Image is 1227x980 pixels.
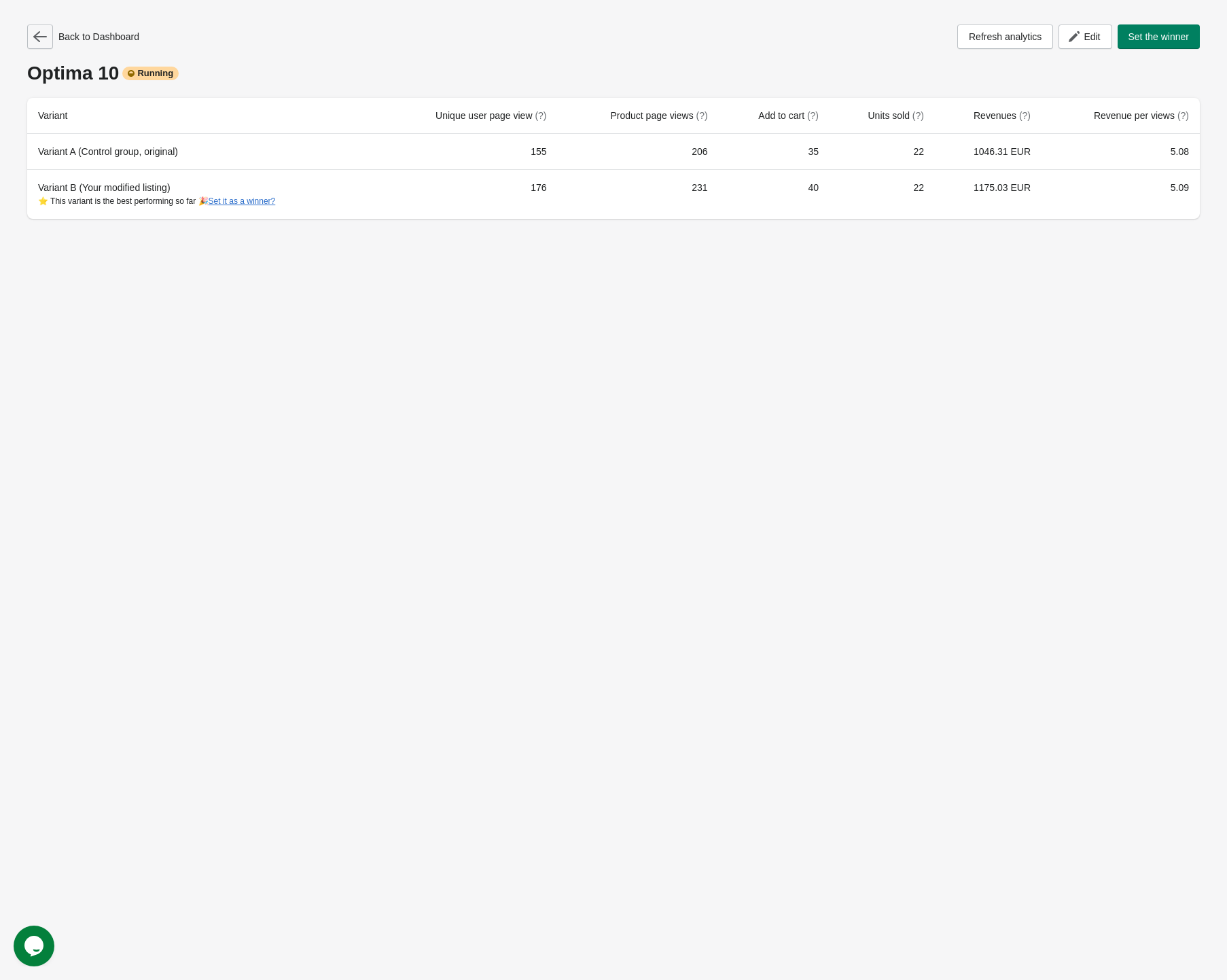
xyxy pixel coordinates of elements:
td: 35 [719,134,830,169]
td: 22 [830,169,935,219]
td: 206 [558,134,719,169]
span: Set the winner [1128,31,1190,42]
span: (?) [1177,110,1189,121]
div: Back to Dashboard [27,24,139,49]
div: Optima 10 [27,63,1200,84]
span: Add to cart [758,110,819,121]
div: Variant A (Control group, original) [38,145,367,158]
button: Set the winner [1118,24,1201,49]
span: Unique user page view [435,110,546,121]
span: (?) [535,110,546,121]
td: 1175.03 EUR [935,169,1042,219]
iframe: chat widget [14,926,57,966]
div: ⭐ This variant is the best performing so far 🎉 [38,194,367,208]
span: (?) [912,110,924,121]
span: Edit [1084,31,1100,42]
span: (?) [807,110,819,121]
button: Edit [1059,24,1112,49]
span: Revenue per views [1094,110,1189,121]
td: 155 [378,134,558,169]
button: Set it as a winner? [209,196,276,206]
span: (?) [1019,110,1031,121]
td: 231 [558,169,719,219]
th: Variant [27,98,378,134]
span: (?) [696,110,708,121]
button: Refresh analytics [957,24,1053,49]
td: 1046.31 EUR [935,134,1042,169]
div: Running [122,67,179,80]
div: Variant B (Your modified listing) [38,181,367,208]
td: 5.08 [1042,134,1200,169]
span: Revenues [974,110,1031,121]
span: Product page views [610,110,707,121]
span: Units sold [868,110,923,121]
td: 40 [719,169,830,219]
td: 176 [378,169,558,219]
td: 22 [830,134,935,169]
span: Refresh analytics [969,31,1042,42]
td: 5.09 [1042,169,1200,219]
